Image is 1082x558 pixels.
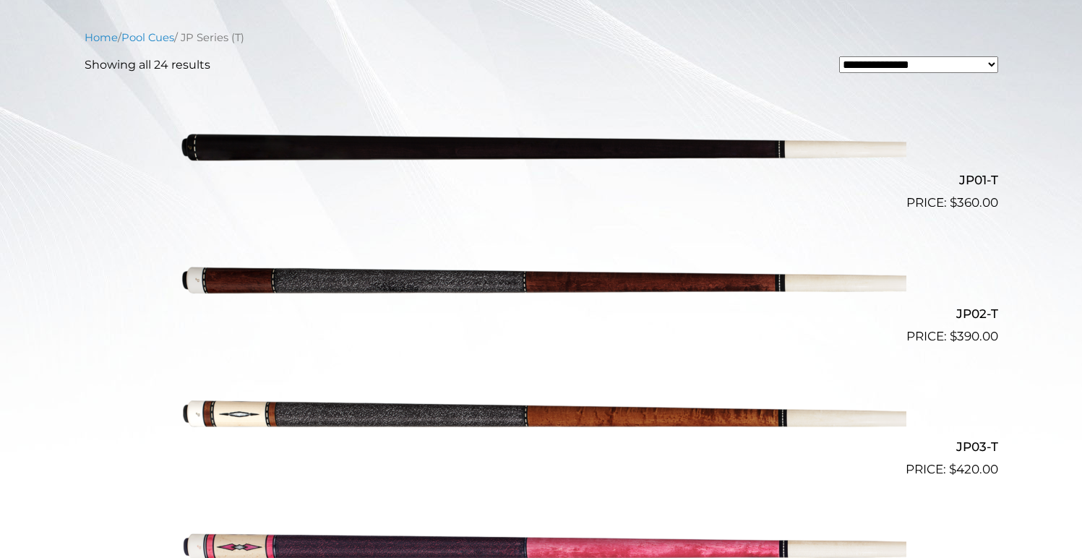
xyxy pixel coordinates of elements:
[950,195,998,210] bdi: 360.00
[176,352,906,473] img: JP03-T
[176,218,906,340] img: JP02-T
[85,30,998,46] nav: Breadcrumb
[121,31,174,44] a: Pool Cues
[176,85,906,207] img: JP01-T
[950,329,998,343] bdi: 390.00
[949,462,956,476] span: $
[85,434,998,460] h2: JP03-T
[85,31,118,44] a: Home
[85,85,998,213] a: JP01-T $360.00
[85,352,998,479] a: JP03-T $420.00
[950,329,957,343] span: $
[85,300,998,327] h2: JP02-T
[839,56,998,74] select: Shop order
[950,195,957,210] span: $
[949,462,998,476] bdi: 420.00
[85,167,998,194] h2: JP01-T
[85,56,210,74] p: Showing all 24 results
[85,218,998,345] a: JP02-T $390.00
